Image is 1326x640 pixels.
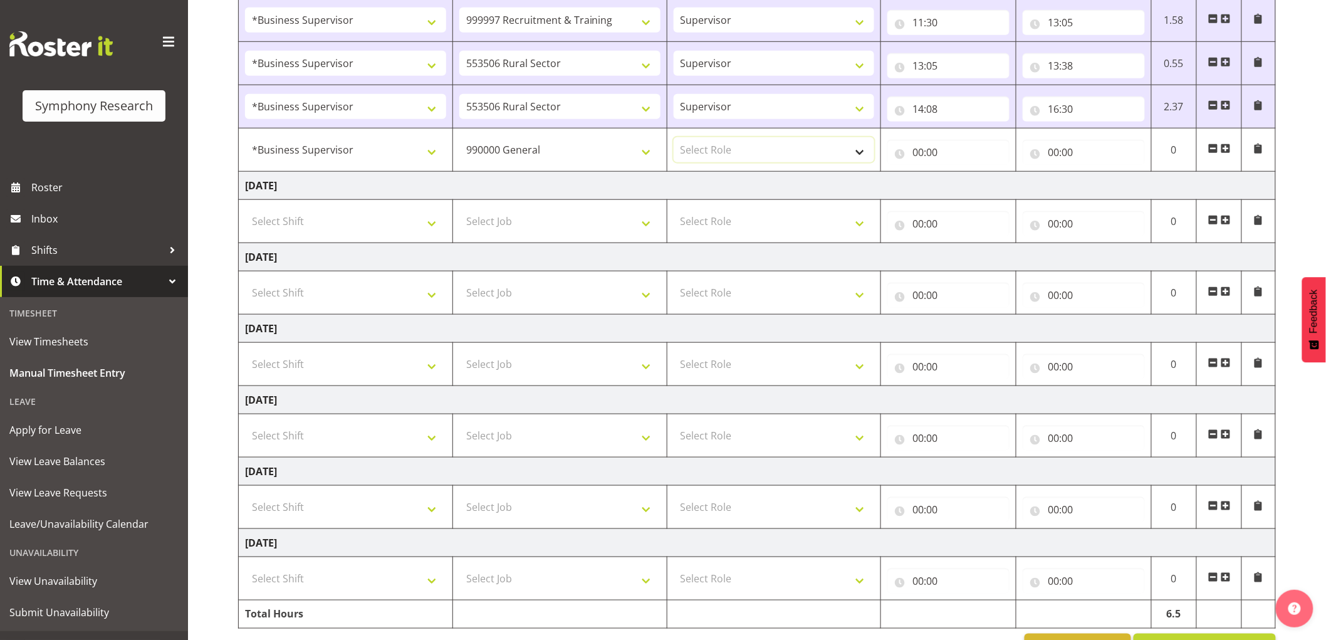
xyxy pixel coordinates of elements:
[887,497,1010,522] input: Click to select...
[3,446,185,477] a: View Leave Balances
[3,477,185,508] a: View Leave Requests
[239,172,1276,200] td: [DATE]
[3,414,185,446] a: Apply for Leave
[887,211,1010,236] input: Click to select...
[1152,85,1197,129] td: 2.37
[3,357,185,389] a: Manual Timesheet Entry
[9,421,179,439] span: Apply for Leave
[3,389,185,414] div: Leave
[31,209,182,228] span: Inbox
[1288,602,1301,615] img: help-xxl-2.png
[1152,343,1197,386] td: 0
[3,565,185,597] a: View Unavailability
[1023,283,1145,308] input: Click to select...
[887,354,1010,379] input: Click to select...
[1023,497,1145,522] input: Click to select...
[31,272,163,291] span: Time & Attendance
[9,483,179,502] span: View Leave Requests
[239,601,453,629] td: Total Hours
[239,315,1276,343] td: [DATE]
[1152,42,1197,85] td: 0.55
[9,31,113,56] img: Rosterit website logo
[31,178,182,197] span: Roster
[1023,140,1145,165] input: Click to select...
[887,426,1010,451] input: Click to select...
[9,515,179,533] span: Leave/Unavailability Calendar
[1152,414,1197,458] td: 0
[3,300,185,326] div: Timesheet
[9,332,179,351] span: View Timesheets
[3,597,185,628] a: Submit Unavailability
[1152,486,1197,529] td: 0
[887,569,1010,594] input: Click to select...
[9,364,179,382] span: Manual Timesheet Entry
[9,572,179,590] span: View Unavailability
[239,386,1276,414] td: [DATE]
[239,529,1276,557] td: [DATE]
[1152,129,1197,172] td: 0
[31,241,163,260] span: Shifts
[1023,10,1145,35] input: Click to select...
[35,97,153,115] div: Symphony Research
[1302,277,1326,362] button: Feedback - Show survey
[1023,354,1145,379] input: Click to select...
[1023,53,1145,78] input: Click to select...
[1152,200,1197,243] td: 0
[887,140,1010,165] input: Click to select...
[3,540,185,565] div: Unavailability
[1308,290,1320,333] span: Feedback
[1152,601,1197,629] td: 6.5
[3,508,185,540] a: Leave/Unavailability Calendar
[887,283,1010,308] input: Click to select...
[1152,557,1197,601] td: 0
[1023,211,1145,236] input: Click to select...
[1023,97,1145,122] input: Click to select...
[1152,271,1197,315] td: 0
[887,97,1010,122] input: Click to select...
[1023,426,1145,451] input: Click to select...
[3,326,185,357] a: View Timesheets
[239,243,1276,271] td: [DATE]
[9,452,179,471] span: View Leave Balances
[9,603,179,622] span: Submit Unavailability
[887,53,1010,78] input: Click to select...
[887,10,1010,35] input: Click to select...
[1023,569,1145,594] input: Click to select...
[239,458,1276,486] td: [DATE]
